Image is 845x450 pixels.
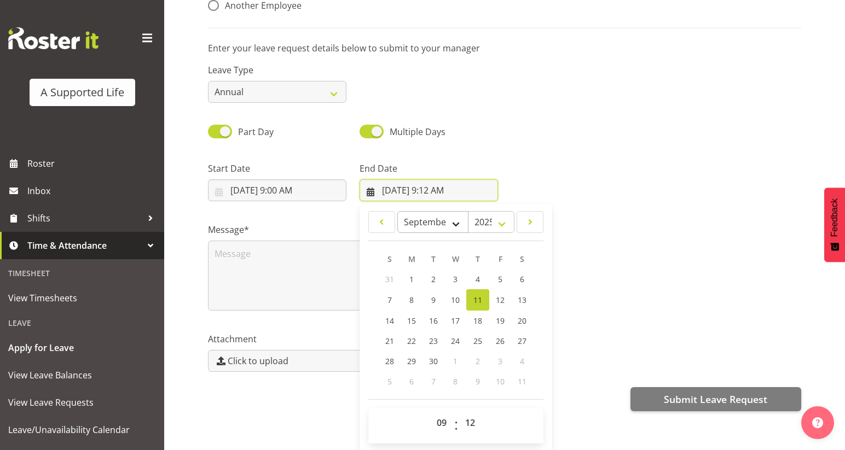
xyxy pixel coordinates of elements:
input: Click to select... [360,179,498,201]
span: 10 [451,295,460,305]
div: Timesheet [3,262,161,284]
a: Leave/Unavailability Calendar [3,416,161,443]
a: 8 [401,289,422,311]
a: 1 [401,269,422,289]
span: 21 [385,336,394,346]
span: 27 [518,336,526,346]
span: 3 [453,274,458,284]
span: 5 [498,274,502,284]
div: A Supported Life [40,84,124,101]
a: 24 [444,331,466,351]
span: Part Day [238,126,274,138]
label: Attachment [208,332,498,346]
span: 7 [387,295,392,305]
a: 4 [466,269,489,289]
span: 11 [473,295,482,305]
span: Time & Attendance [27,237,142,254]
span: 20 [518,315,526,326]
span: 9 [431,295,436,305]
button: Feedback - Show survey [824,188,845,262]
a: 15 [401,311,422,331]
img: help-xxl-2.png [812,417,823,428]
a: View Timesheets [3,284,161,312]
span: Click to upload [228,354,288,367]
span: 6 [409,376,414,387]
a: 18 [466,311,489,331]
span: 14 [385,315,394,326]
span: 7 [431,376,436,387]
a: 23 [422,331,444,351]
span: 11 [518,376,526,387]
span: 8 [409,295,414,305]
span: 10 [496,376,505,387]
span: 6 [520,274,524,284]
span: 15 [407,315,416,326]
a: Apply for Leave [3,334,161,361]
label: Start Date [208,162,346,175]
span: S [387,254,392,264]
input: Click to select... [208,179,346,201]
span: : [454,412,458,439]
span: 25 [473,336,482,346]
a: 16 [422,311,444,331]
span: 16 [429,315,438,326]
span: M [408,254,415,264]
span: S [520,254,524,264]
a: 6 [511,269,533,289]
span: 5 [387,376,392,387]
a: 28 [379,351,401,371]
a: 30 [422,351,444,371]
a: 25 [466,331,489,351]
span: 13 [518,295,526,305]
span: Leave/Unavailability Calendar [8,422,156,438]
span: Roster [27,155,159,172]
a: 9 [422,289,444,311]
span: 4 [476,274,480,284]
span: Submit Leave Request [664,392,767,406]
span: W [452,254,459,264]
a: 29 [401,351,422,371]
span: T [476,254,480,264]
a: 17 [444,311,466,331]
a: 22 [401,331,422,351]
a: 19 [489,311,511,331]
a: 11 [466,289,489,311]
a: 5 [489,269,511,289]
span: Inbox [27,183,159,199]
span: 30 [429,356,438,366]
button: Submit Leave Request [630,387,801,411]
span: 24 [451,336,460,346]
div: Leave [3,312,161,334]
a: 21 [379,331,401,351]
span: 29 [407,356,416,366]
a: 13 [511,289,533,311]
label: Leave Type [208,63,346,77]
span: Multiple Days [390,126,445,138]
span: View Leave Balances [8,367,156,383]
a: 26 [489,331,511,351]
label: End Date [360,162,498,175]
span: 23 [429,336,438,346]
span: 3 [498,356,502,366]
span: 2 [476,356,480,366]
span: 1 [409,274,414,284]
span: 8 [453,376,458,387]
a: 27 [511,331,533,351]
span: Shifts [27,210,142,226]
a: 12 [489,289,511,311]
span: 26 [496,336,505,346]
a: View Leave Balances [3,361,161,389]
span: Apply for Leave [8,340,156,356]
span: 22 [407,336,416,346]
span: 12 [496,295,505,305]
span: F [499,254,502,264]
span: 9 [476,376,480,387]
span: 1 [453,356,458,366]
span: 2 [431,274,436,284]
span: 19 [496,315,505,326]
span: T [431,254,436,264]
a: 3 [444,269,466,289]
img: Rosterit website logo [8,27,99,49]
a: 14 [379,311,401,331]
span: 17 [451,315,460,326]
